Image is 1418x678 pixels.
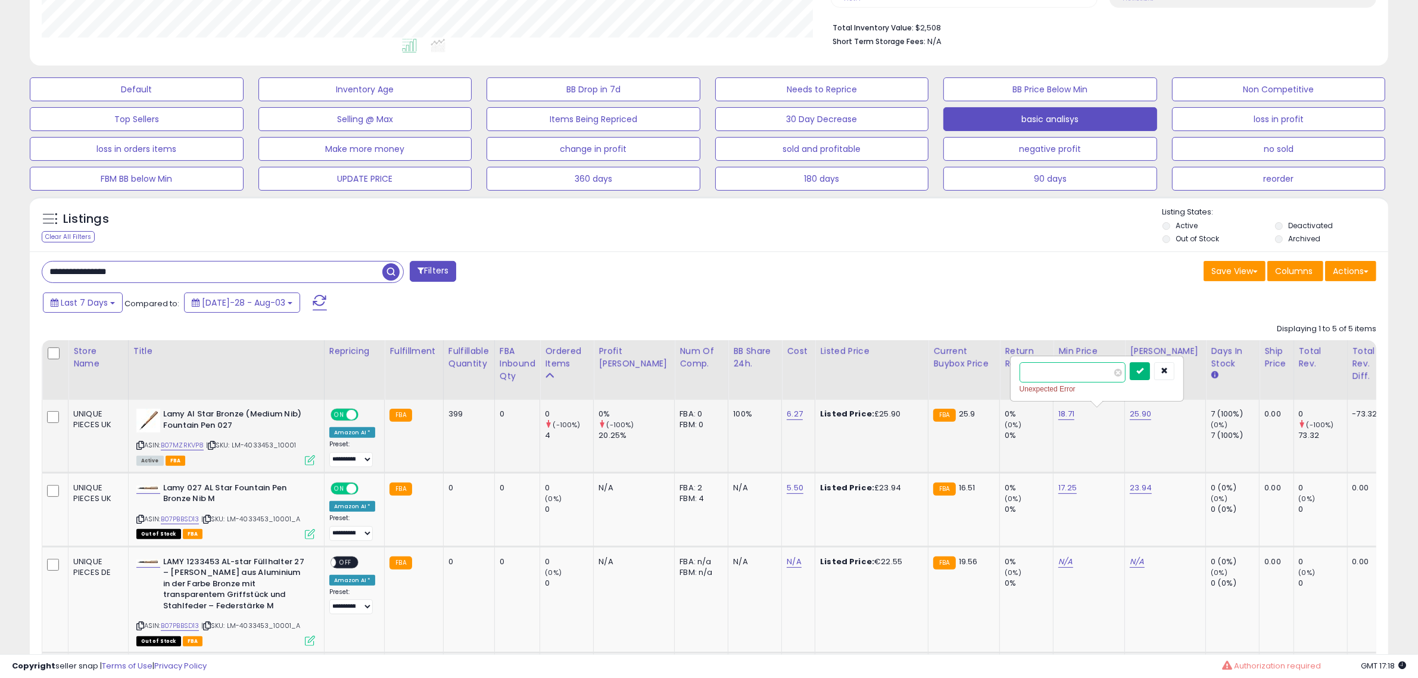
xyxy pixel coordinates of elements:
div: Repricing [329,345,380,357]
div: 0.00 [1264,556,1284,567]
small: FBA [933,556,955,570]
small: FBA [389,556,412,570]
div: 0% [1005,483,1053,493]
div: N/A [733,483,772,493]
div: 0 [500,556,531,567]
a: B07MZRKVP8 [161,440,204,450]
a: 5.50 [787,482,803,494]
button: Filters [410,261,456,282]
button: UPDATE PRICE [258,167,472,191]
button: [DATE]-28 - Aug-03 [184,293,300,313]
div: [PERSON_NAME] [1130,345,1201,357]
div: -73.32 [1352,409,1378,419]
div: Amazon AI * [329,501,376,512]
span: Last 7 Days [61,297,108,309]
small: FBA [389,409,412,422]
small: FBA [933,409,955,422]
button: basic analisys [943,107,1157,131]
h5: Listings [63,211,109,228]
small: (0%) [1005,568,1021,577]
a: 23.94 [1130,482,1152,494]
small: (0%) [545,494,562,503]
span: ON [332,483,347,493]
div: UNIQUE PIECES UK [73,483,119,504]
span: 19.56 [959,556,978,567]
button: no sold [1172,137,1386,161]
div: Fulfillable Quantity [448,345,490,370]
div: 0.00 [1352,556,1378,567]
div: 0 [500,409,531,419]
div: Fulfillment [389,345,438,357]
div: Amazon AI * [329,427,376,438]
a: B07PBBSD13 [161,514,200,524]
small: (0%) [1005,420,1021,430]
strong: Copyright [12,660,55,671]
div: 0.00 [1352,483,1378,493]
div: 0 [448,556,485,567]
a: N/A [787,556,801,568]
div: Num of Comp. [680,345,723,370]
span: | SKU: LM-4033453_10001 [206,440,297,450]
span: OFF [356,483,375,493]
div: £25.90 [820,409,919,419]
span: ON [332,410,347,420]
span: 2025-08-11 17:18 GMT [1361,660,1406,671]
button: BB Price Below Min [943,77,1157,101]
button: Actions [1325,261,1376,281]
button: Non Competitive [1172,77,1386,101]
button: Last 7 Days [43,293,123,313]
div: 100% [733,409,772,419]
label: Out of Stock [1176,234,1219,244]
div: Store Name [73,345,123,370]
span: 16.51 [959,482,976,493]
span: OFF [336,557,355,567]
div: 0.00 [1264,483,1284,493]
div: Displaying 1 to 5 of 5 items [1277,324,1376,335]
img: 21PoM7TxK3L._SL40_.jpg [136,559,160,565]
button: Default [30,77,244,101]
div: £23.94 [820,483,919,493]
div: 0% [1005,409,1053,419]
div: FBA: 2 [680,483,719,493]
span: 25.9 [959,408,976,419]
button: reorder [1172,167,1386,191]
div: Clear All Filters [42,231,95,242]
div: 0 [545,556,593,567]
div: Cost [787,345,810,357]
span: All listings that are currently out of stock and unavailable for purchase on Amazon [136,636,181,646]
a: N/A [1130,556,1144,568]
button: Needs to Reprice [715,77,929,101]
b: Short Term Storage Fees: [833,36,925,46]
div: Listed Price [820,345,923,357]
div: Min Price [1058,345,1120,357]
button: BB Drop in 7d [487,77,700,101]
div: FBA inbound Qty [500,345,535,382]
div: Return Rate [1005,345,1048,370]
div: €22.55 [820,556,919,567]
div: 0 [448,483,485,493]
div: Preset: [329,514,376,541]
a: Terms of Use [102,660,152,671]
div: UNIQUE PIECES DE [73,556,119,578]
img: 31+XXY2cu0L._SL40_.jpg [136,409,160,433]
div: FBM: 0 [680,419,719,430]
div: ASIN: [136,409,315,464]
div: Ship Price [1264,345,1288,370]
b: Listed Price: [820,556,874,567]
small: (-100%) [1307,420,1334,430]
b: Listed Price: [820,408,874,419]
a: 17.25 [1058,482,1077,494]
small: (0%) [1299,494,1316,503]
div: 0 [500,483,531,493]
span: Columns [1275,265,1313,277]
button: 360 days [487,167,700,191]
small: (0%) [1211,420,1227,430]
div: 73.32 [1299,430,1347,441]
div: 0 [1299,483,1347,493]
a: Privacy Policy [154,660,207,671]
button: Items Being Repriced [487,107,700,131]
span: FBA [166,456,186,466]
div: seller snap | | [12,661,207,672]
div: Preset: [329,440,376,467]
div: Profit [PERSON_NAME] [599,345,669,370]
